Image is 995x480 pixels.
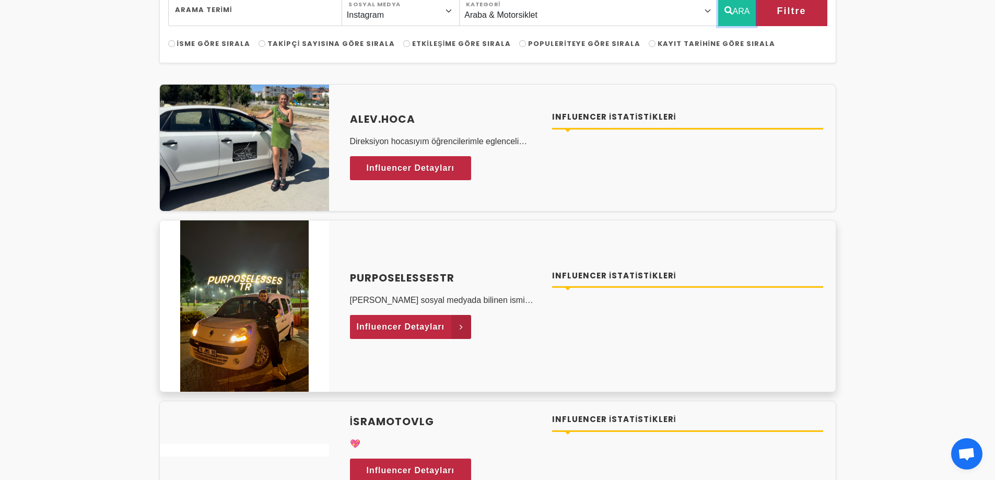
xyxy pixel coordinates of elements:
span: Influencer Detayları [357,319,445,335]
a: Alev.hoca [350,111,540,127]
span: Kayıt Tarihine Göre Sırala [658,39,775,49]
span: Influencer Detayları [367,160,455,176]
h4: Influencer İstatistikleri [552,111,823,123]
a: Influencer Detayları [350,156,472,180]
span: Etkileşime Göre Sırala [412,39,511,49]
span: Populeriteye Göre Sırala [528,39,640,49]
span: İsme Göre Sırala [177,39,251,49]
span: Filtre [777,2,806,20]
p: Direksiyon hocasıyım öğrencilerimle eglenceli cideolar atıyorum [350,135,540,148]
input: İsme Göre Sırala [168,40,175,47]
p: [PERSON_NAME] sosyal medyada bilinen ismimle PurposeLessesTR. Güzel bir hızda büyüyen bir sayfam ... [350,294,540,307]
input: Takipçi Sayısına Göre Sırala [259,40,265,47]
h4: Influencer İstatistikleri [552,270,823,282]
a: Influencer Detayları [350,315,472,339]
h4: Influencer İstatistikleri [552,414,823,426]
span: Influencer Detayları [367,463,455,478]
input: Etkileşime Göre Sırala [403,40,410,47]
span: Takipçi Sayısına Göre Sırala [267,39,395,49]
div: Açık sohbet [951,438,982,470]
a: purposelessestr [350,270,540,286]
input: Kayıt Tarihine Göre Sırala [649,40,655,47]
p: 💖 [350,438,540,450]
a: isramotovlg [350,414,540,429]
input: Populeriteye Göre Sırala [519,40,526,47]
